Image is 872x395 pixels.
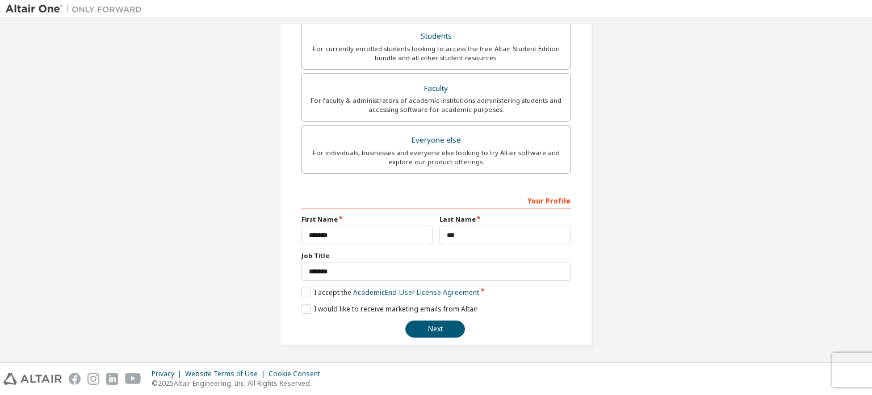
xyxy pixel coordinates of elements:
div: Website Terms of Use [185,369,269,379]
div: For faculty & administrators of academic institutions administering students and accessing softwa... [309,96,563,114]
img: Altair One [6,3,148,15]
div: Privacy [152,369,185,379]
img: facebook.svg [69,373,81,385]
label: I accept the [301,288,479,297]
label: Job Title [301,251,571,260]
img: linkedin.svg [106,373,118,385]
div: For currently enrolled students looking to access the free Altair Student Edition bundle and all ... [309,44,563,63]
div: Cookie Consent [269,369,327,379]
label: First Name [301,215,433,224]
label: Last Name [439,215,571,224]
img: youtube.svg [125,373,141,385]
button: Next [405,321,465,338]
label: I would like to receive marketing emails from Altair [301,304,478,314]
a: Academic End-User License Agreement [353,288,479,297]
img: altair_logo.svg [3,373,62,385]
div: For individuals, businesses and everyone else looking to try Altair software and explore our prod... [309,148,563,167]
p: © 2025 Altair Engineering, Inc. All Rights Reserved. [152,379,327,388]
div: Everyone else [309,132,563,148]
div: Students [309,28,563,44]
div: Your Profile [301,191,571,209]
img: instagram.svg [87,373,99,385]
div: Faculty [309,81,563,97]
